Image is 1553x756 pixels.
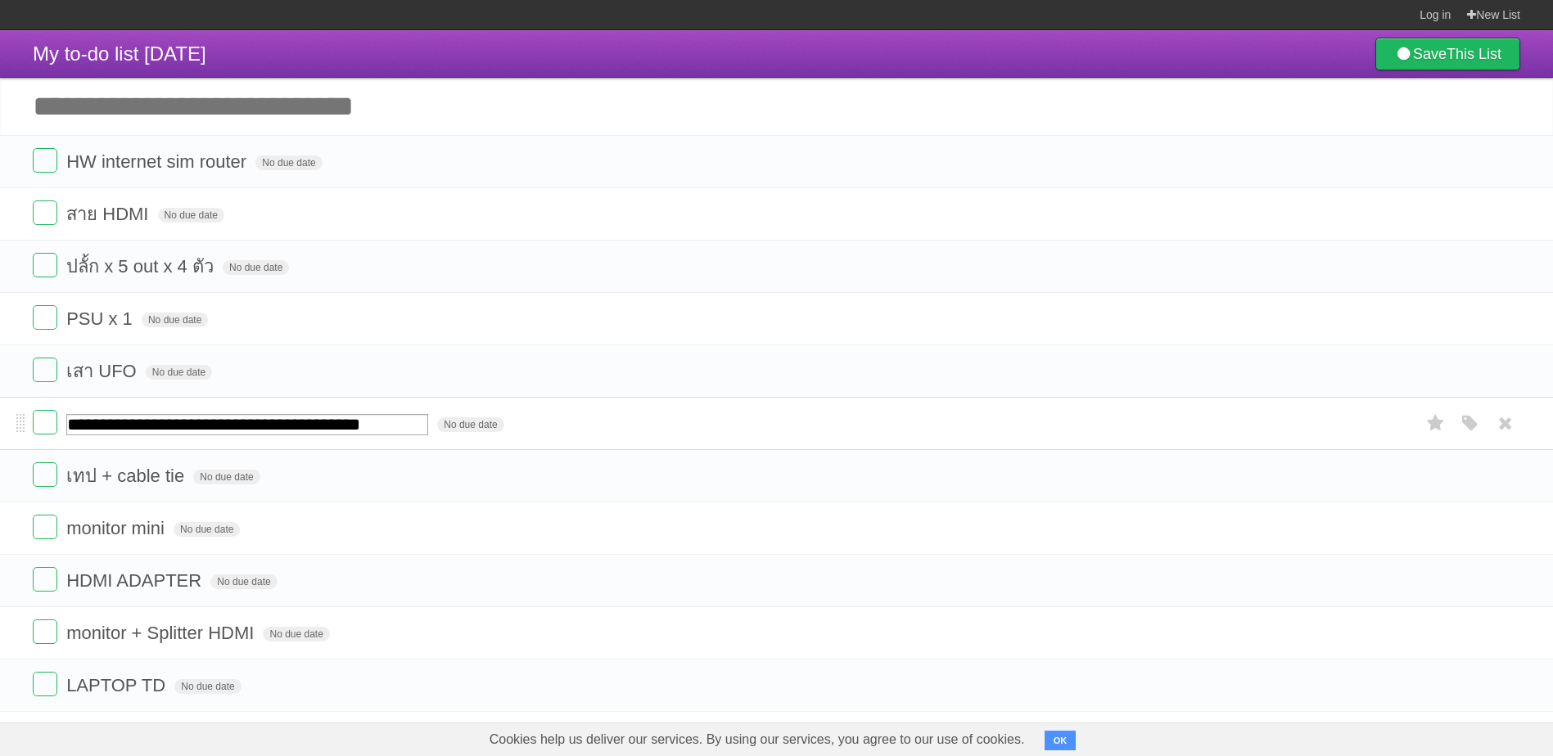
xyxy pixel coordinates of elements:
[66,308,137,329] span: PSU x 1
[210,574,277,589] span: No due date
[66,675,169,695] span: LAPTOP TD
[66,256,218,277] span: ปลั้ก x 5 out x 4 ตัว
[473,723,1041,756] span: Cookies help us deliver our services. By using our services, you agree to our use of cookies.
[146,365,212,380] span: No due date
[33,253,57,277] label: Done
[223,260,289,275] span: No due date
[1420,410,1451,437] label: Star task
[66,570,205,591] span: HDMI ADAPTER
[263,627,329,641] span: No due date
[33,410,57,434] label: Done
[66,623,258,643] span: monitor + Splitter HDMI
[33,515,57,539] label: Done
[66,361,141,381] span: เสา UFO
[142,313,208,327] span: No due date
[437,417,503,432] span: No due date
[33,148,57,173] label: Done
[66,204,152,224] span: สาย HDMI
[66,151,251,172] span: HW internet sim router
[33,672,57,696] label: Done
[1447,46,1501,62] b: This List
[255,155,322,170] span: No due date
[1375,38,1520,70] a: SaveThis List
[33,200,57,225] label: Done
[193,470,260,484] span: No due date
[66,518,169,538] span: monitor mini
[33,567,57,592] label: Done
[66,466,188,486] span: เทป + cable tie
[33,305,57,330] label: Done
[158,208,224,223] span: No due date
[33,358,57,382] label: Done
[33,462,57,487] label: Done
[174,522,240,537] span: No due date
[33,43,206,65] span: My to-do list [DATE]
[1045,731,1077,750] button: OK
[174,679,241,694] span: No due date
[33,619,57,644] label: Done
